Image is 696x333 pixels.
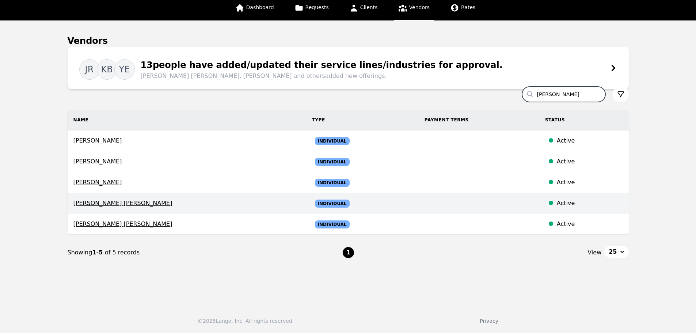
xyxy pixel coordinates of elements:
[68,235,629,270] nav: Page navigation
[461,4,475,10] span: Rates
[613,86,629,102] button: Filter
[419,110,539,130] th: Payment Terms
[587,248,601,257] span: View
[557,199,623,208] div: Active
[557,220,623,228] div: Active
[315,220,350,228] span: Individual
[246,4,274,10] span: Dashboard
[68,35,108,47] h1: Vendors
[360,4,378,10] span: Clients
[557,136,623,145] div: Active
[539,110,629,130] th: Status
[604,246,628,258] button: 25
[315,200,350,208] span: Individual
[609,247,617,256] span: 25
[305,4,329,10] span: Requests
[73,136,300,145] span: [PERSON_NAME]
[557,178,623,187] div: Active
[409,4,430,10] span: Vendors
[315,158,350,166] span: Individual
[92,249,104,256] span: 1-5
[73,157,300,166] span: [PERSON_NAME]
[315,179,350,187] span: Individual
[135,58,503,80] div: 13 people have added/updated their service lines/industries for approval.
[198,317,294,325] div: © 2025 Lango, Inc. All rights reserved.
[119,64,130,75] span: YE
[141,72,503,80] span: [PERSON_NAME] [PERSON_NAME], [PERSON_NAME] and others added new offerings.
[522,87,605,102] input: Search
[101,64,113,75] span: KB
[306,110,419,130] th: Type
[68,248,342,257] div: Showing of 5 records
[68,110,306,130] th: Name
[85,64,94,75] span: JR
[73,220,300,228] span: [PERSON_NAME] [PERSON_NAME]
[73,199,300,208] span: [PERSON_NAME] [PERSON_NAME]
[73,178,300,187] span: [PERSON_NAME]
[315,137,350,145] span: Individual
[557,157,623,166] div: Active
[480,318,498,324] a: Privacy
